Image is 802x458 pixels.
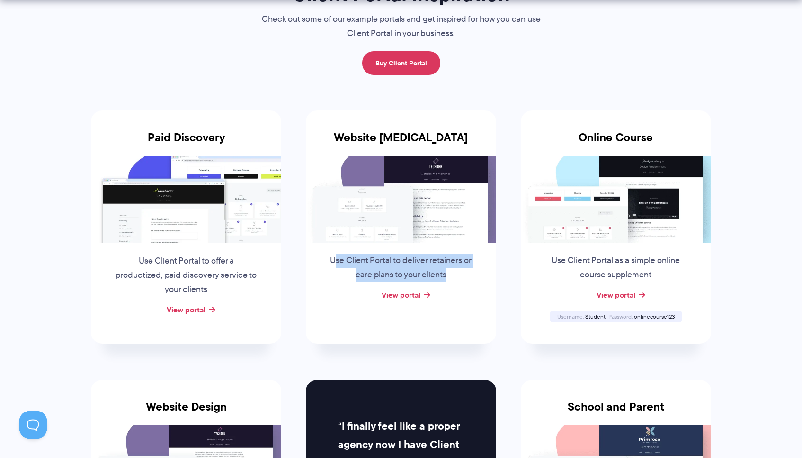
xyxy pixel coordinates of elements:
[242,12,560,41] p: Check out some of our example portals and get inspired for how you can use Client Portal in your ...
[608,312,633,321] span: Password
[19,411,47,439] iframe: Toggle Customer Support
[306,131,496,156] h3: Website [MEDICAL_DATA]
[597,289,635,301] a: View portal
[544,254,688,282] p: Use Client Portal as a simple online course supplement
[167,304,205,315] a: View portal
[557,312,584,321] span: Username
[521,400,711,425] h3: School and Parent
[521,131,711,156] h3: Online Course
[91,131,281,156] h3: Paid Discovery
[91,400,281,425] h3: Website Design
[329,254,473,282] p: Use Client Portal to deliver retainers or care plans to your clients
[634,312,675,321] span: onlinecourse123
[585,312,606,321] span: Student
[114,254,258,297] p: Use Client Portal to offer a productized, paid discovery service to your clients
[362,51,440,75] a: Buy Client Portal
[382,289,420,301] a: View portal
